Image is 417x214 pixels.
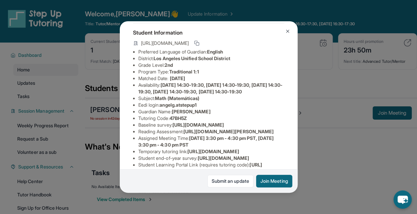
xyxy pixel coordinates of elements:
[138,135,274,148] span: [DATE] 3:30 pm - 4:30 pm PST, [DATE] 3:30 pm - 4:30 pm PST
[138,148,284,155] li: Temporary tutoring link :
[138,102,284,108] li: Eedi login :
[138,82,283,94] span: [DATE] 14:30-19:30, [DATE] 14:30-19:30, [DATE] 14:30-19:30, [DATE] 14:30-19:30, [DATE] 14:30-19:30
[173,122,224,128] span: [URL][DOMAIN_NAME]
[138,115,284,122] li: Tutoring Code :
[187,149,239,154] span: [URL][DOMAIN_NAME]
[197,155,249,161] span: [URL][DOMAIN_NAME]
[170,75,185,81] span: [DATE]
[172,109,211,114] span: [PERSON_NAME]
[207,175,253,187] a: Submit an update
[285,29,290,34] img: Close Icon
[138,68,284,75] li: Program Type:
[138,95,284,102] li: Subject :
[256,175,292,187] button: Join Meeting
[138,55,284,62] li: District:
[138,135,284,148] li: Assigned Meeting Time :
[393,190,412,209] button: chat-button
[138,122,284,128] li: Baseline survey :
[183,129,274,134] span: [URL][DOMAIN_NAME][PERSON_NAME]
[138,108,284,115] li: Guardian Name :
[169,69,199,74] span: Traditional 1:1
[155,95,199,101] span: Math (Matemáticas)
[193,39,201,47] button: Copy link
[141,40,189,47] span: [URL][DOMAIN_NAME]
[154,55,230,61] span: Los Angeles Unified School District
[170,115,187,121] span: 47BH5Z
[138,75,284,82] li: Matched Date:
[138,155,284,161] li: Student end-of-year survey :
[160,102,197,108] span: angelg.atstepup1
[138,82,284,95] li: Availability:
[165,62,173,68] span: 2nd
[138,49,284,55] li: Preferred Language of Guardian:
[207,49,223,54] span: English
[133,29,284,37] h4: Student Information
[138,62,284,68] li: Grade Level:
[138,128,284,135] li: Reading Assessment :
[138,161,284,175] li: Student Learning Portal Link (requires tutoring code) :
